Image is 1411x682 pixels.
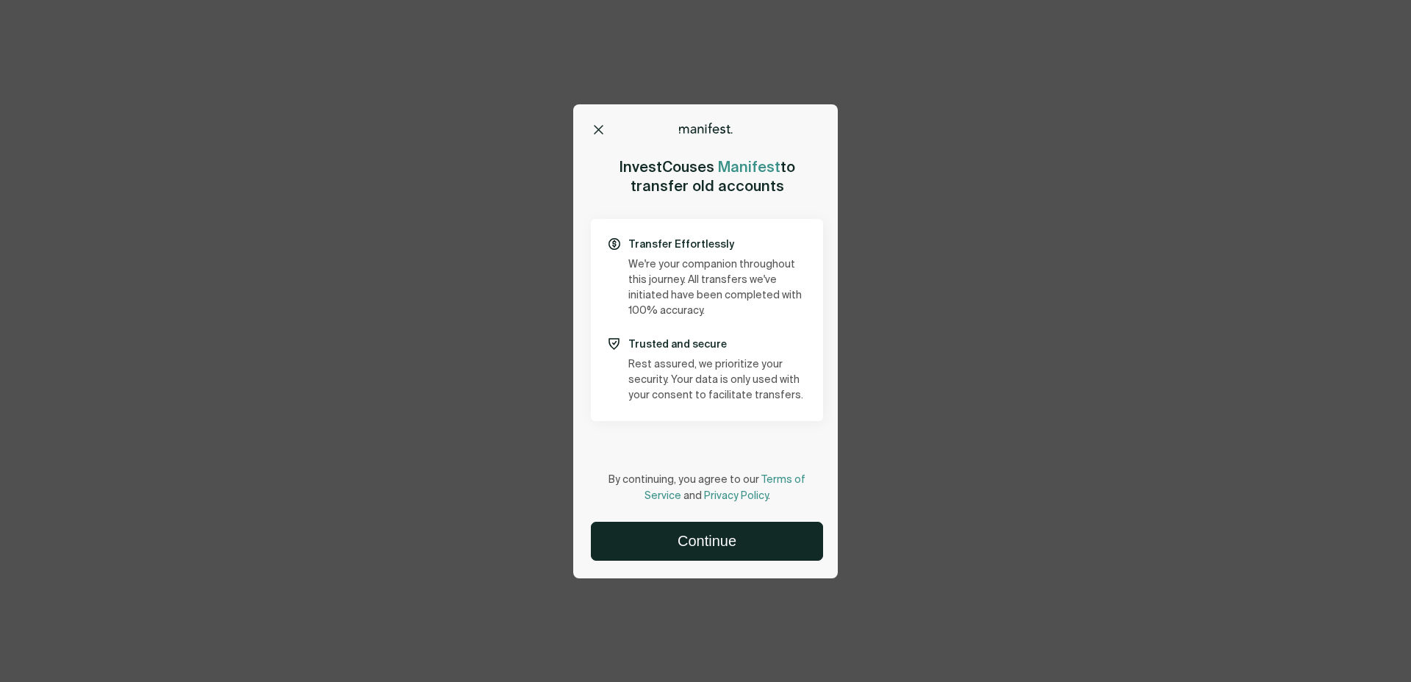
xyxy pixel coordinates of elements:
[628,257,805,319] p: We're your companion throughout this journey. All transfers we've initiated have been completed w...
[628,357,805,403] p: Rest assured, we prioritize your security. Your data is only used with your consent to facilitate...
[620,157,795,195] h2: uses to transfer old accounts
[620,157,681,176] span: InvestCo
[628,337,805,351] p: Trusted and secure
[628,237,805,251] p: Transfer Effortlessly
[718,157,780,176] span: Manifest
[591,472,823,504] p: By continuing, you agree to our and .
[592,523,822,560] button: Continue
[704,491,768,501] a: Privacy Policy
